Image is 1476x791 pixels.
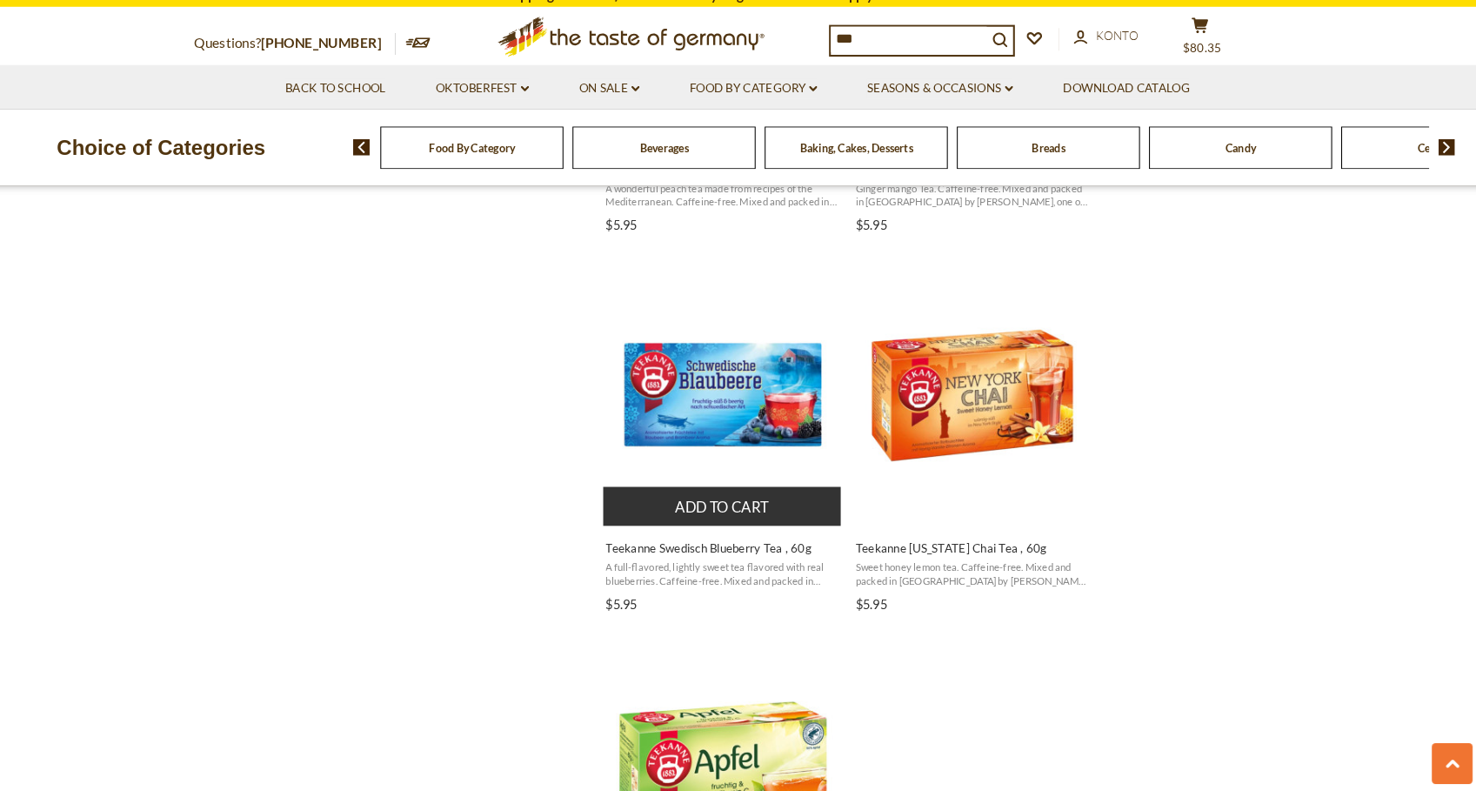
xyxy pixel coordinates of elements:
[848,274,1079,505] img: Teekanne New York Chai
[609,482,838,520] button: Add to cart
[848,258,1079,608] a: Teekanne New York Chai Tea , 60g
[644,151,691,164] a: Beverages
[442,151,524,164] a: Food By Category
[611,189,837,216] span: A wonderful peach tea made from recipes of the Mediterranean. Caffeine-free. Mixed and packed in ...
[217,45,410,68] p: Questions?
[851,587,881,602] span: $5.95
[1156,31,1208,75] button: $80.35
[851,223,881,238] span: $5.95
[1165,54,1202,68] span: $80.35
[1206,151,1235,164] a: Candy
[1020,151,1052,164] a: Breads
[611,553,837,580] span: A full-flavored, lightly sweet tea flavored with real blueberries. Caffeine-free. Mixed and packe...
[798,151,906,164] a: Baking, Cakes, Desserts
[1082,43,1122,57] span: Konto
[611,587,642,602] span: $5.95
[448,90,538,110] a: Oktoberfest
[1060,41,1122,60] a: Konto
[609,258,839,608] a: Teekanne Swedisch Blueberry Tea , 60g
[281,48,397,64] a: [PHONE_NUMBER]
[611,533,837,548] span: Teekanne Swedisch Blueberry Tea , 60g
[585,90,644,110] a: On Sale
[611,223,642,238] span: $5.95
[1050,90,1172,110] a: Download Catalog
[862,90,1002,110] a: Seasons & Occasions
[1390,151,1419,164] a: Cereal
[871,3,994,18] a: Click here for details.
[851,533,1076,548] span: Teekanne [US_STATE] Chai Tea , 60g
[851,553,1076,580] span: Sweet honey lemon tea. Caffeine-free. Mixed and packed in [GEOGRAPHIC_DATA] by [PERSON_NAME], one...
[1410,149,1426,164] img: next arrow
[851,189,1076,216] span: Ginger mango Tea. Caffeine-free. Mixed and packed in [GEOGRAPHIC_DATA] by [PERSON_NAME], one of t...
[304,90,400,110] a: Back to School
[691,90,814,110] a: Food By Category
[609,274,839,505] img: Teekanne Swedische Baubeere
[369,149,385,164] img: previous arrow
